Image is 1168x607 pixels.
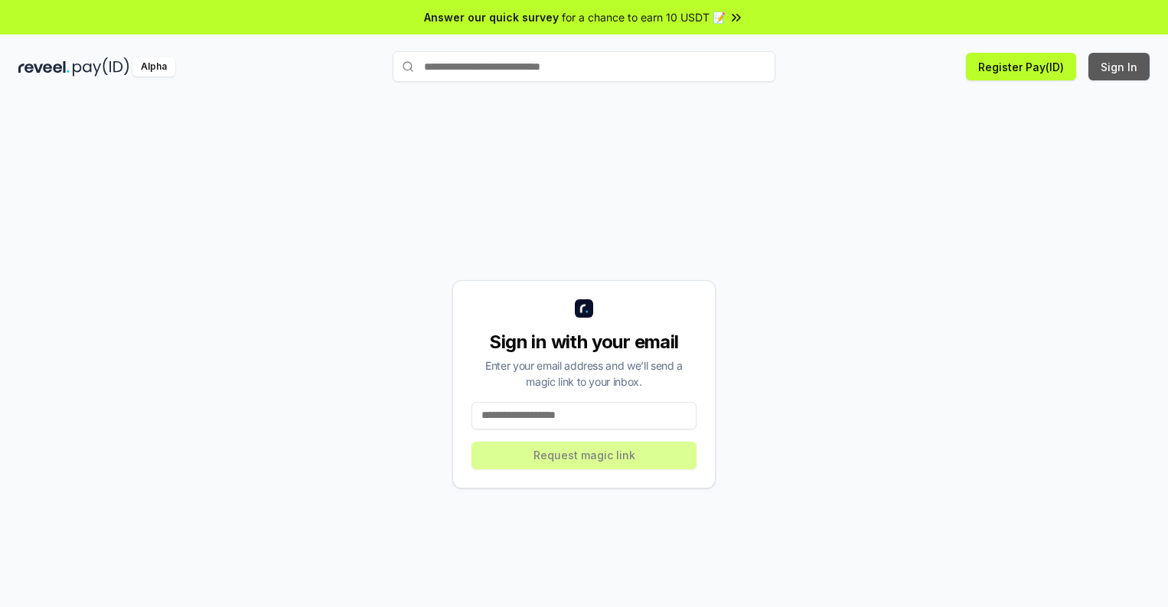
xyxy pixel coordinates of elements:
[471,357,697,390] div: Enter your email address and we’ll send a magic link to your inbox.
[424,9,559,25] span: Answer our quick survey
[471,330,697,354] div: Sign in with your email
[18,57,70,77] img: reveel_dark
[1088,53,1150,80] button: Sign In
[132,57,175,77] div: Alpha
[73,57,129,77] img: pay_id
[562,9,726,25] span: for a chance to earn 10 USDT 📝
[575,299,593,318] img: logo_small
[966,53,1076,80] button: Register Pay(ID)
